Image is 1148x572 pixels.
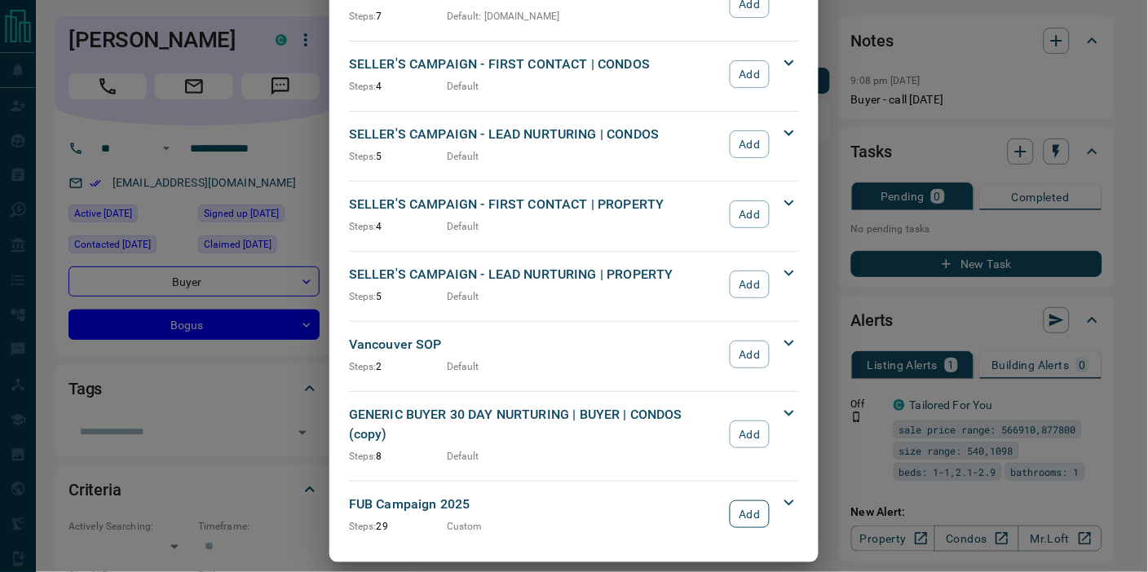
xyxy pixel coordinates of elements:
p: SELLER'S CAMPAIGN - FIRST CONTACT | CONDOS [349,55,722,74]
span: Steps: [349,291,377,302]
p: 4 [349,219,447,234]
div: SELLER'S CAMPAIGN - LEAD NURTURING | PROPERTYSteps:5DefaultAdd [349,262,799,307]
div: GENERIC BUYER 30 DAY NURTURING | BUYER | CONDOS (copy)Steps:8DefaultAdd [349,402,799,467]
p: 4 [349,79,447,94]
div: FUB Campaign 2025Steps:29CustomAdd [349,491,799,537]
p: SELLER'S CAMPAIGN - FIRST CONTACT | PROPERTY [349,195,722,214]
button: Add [730,271,770,298]
p: Default [447,79,479,94]
div: Vancouver SOPSteps:2DefaultAdd [349,332,799,377]
p: SELLER'S CAMPAIGN - LEAD NURTURING | PROPERTY [349,265,722,284]
span: Steps: [349,451,377,462]
p: 8 [349,449,447,464]
p: Vancouver SOP [349,335,722,354]
p: GENERIC BUYER 30 DAY NURTURING | BUYER | CONDOS (copy) [349,405,722,444]
p: Default [447,289,479,304]
button: Add [730,341,770,368]
p: Default [447,149,479,164]
p: 29 [349,519,447,534]
p: Default [447,219,479,234]
div: SELLER'S CAMPAIGN - FIRST CONTACT | PROPERTYSteps:4DefaultAdd [349,191,799,237]
p: 2 [349,359,447,374]
button: Add [730,420,770,448]
p: SELLER'S CAMPAIGN - LEAD NURTURING | CONDOS [349,125,722,144]
span: Steps: [349,81,377,92]
span: Steps: [349,151,377,162]
span: Steps: [349,521,377,532]
p: FUB Campaign 2025 [349,495,722,514]
button: Add [730,60,770,88]
button: Add [730,500,770,528]
p: 5 [349,289,447,304]
span: Steps: [349,11,377,22]
p: 7 [349,9,447,24]
button: Add [730,200,770,228]
p: 5 [349,149,447,164]
p: Custom [447,519,483,534]
p: Default : [DOMAIN_NAME] [447,9,560,24]
div: SELLER'S CAMPAIGN - LEAD NURTURING | CONDOSSteps:5DefaultAdd [349,121,799,167]
span: Steps: [349,221,377,232]
p: Default [447,359,479,374]
span: Steps: [349,361,377,372]
p: Default [447,449,479,464]
div: SELLER'S CAMPAIGN - FIRST CONTACT | CONDOSSteps:4DefaultAdd [349,51,799,97]
button: Add [730,130,770,158]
